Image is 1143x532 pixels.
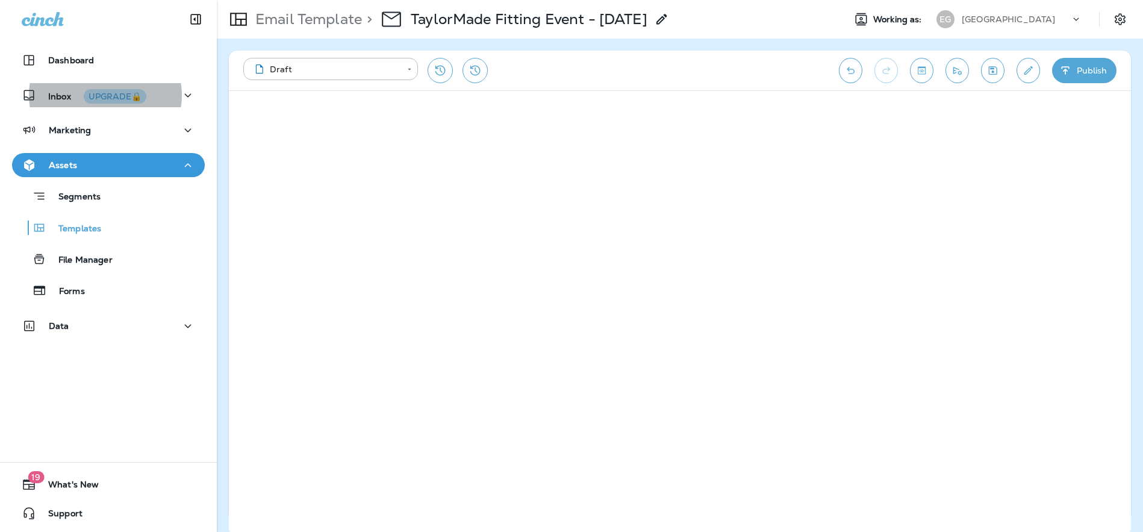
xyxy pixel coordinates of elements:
[411,10,647,28] p: TaylorMade Fitting Event - [DATE]
[411,10,647,28] div: TaylorMade Fitting Event - 9/16/25
[36,480,99,494] span: What's New
[46,192,101,204] p: Segments
[48,89,146,102] p: Inbox
[49,160,77,170] p: Assets
[36,509,83,523] span: Support
[12,183,205,209] button: Segments
[945,58,969,83] button: Send test email
[12,501,205,525] button: Support
[46,255,113,266] p: File Manager
[47,286,85,298] p: Forms
[873,14,924,25] span: Working as:
[12,215,205,240] button: Templates
[962,14,1055,24] p: [GEOGRAPHIC_DATA]
[981,58,1004,83] button: Save
[251,10,362,28] p: Email Template
[462,58,488,83] button: View Changelog
[1017,58,1040,83] button: Edit details
[28,471,44,483] span: 19
[46,224,101,235] p: Templates
[49,125,91,135] p: Marketing
[12,83,205,107] button: InboxUPGRADE🔒
[12,118,205,142] button: Marketing
[936,10,955,28] div: EG
[49,321,69,331] p: Data
[84,89,146,104] button: UPGRADE🔒
[428,58,453,83] button: Restore from previous version
[12,153,205,177] button: Assets
[12,314,205,338] button: Data
[12,472,205,496] button: 19What's New
[252,63,399,75] div: Draft
[179,7,213,31] button: Collapse Sidebar
[12,48,205,72] button: Dashboard
[1109,8,1131,30] button: Settings
[362,10,372,28] p: >
[48,55,94,65] p: Dashboard
[910,58,933,83] button: Toggle preview
[1052,58,1117,83] button: Publish
[12,246,205,272] button: File Manager
[89,92,142,101] div: UPGRADE🔒
[12,278,205,303] button: Forms
[839,58,862,83] button: Undo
